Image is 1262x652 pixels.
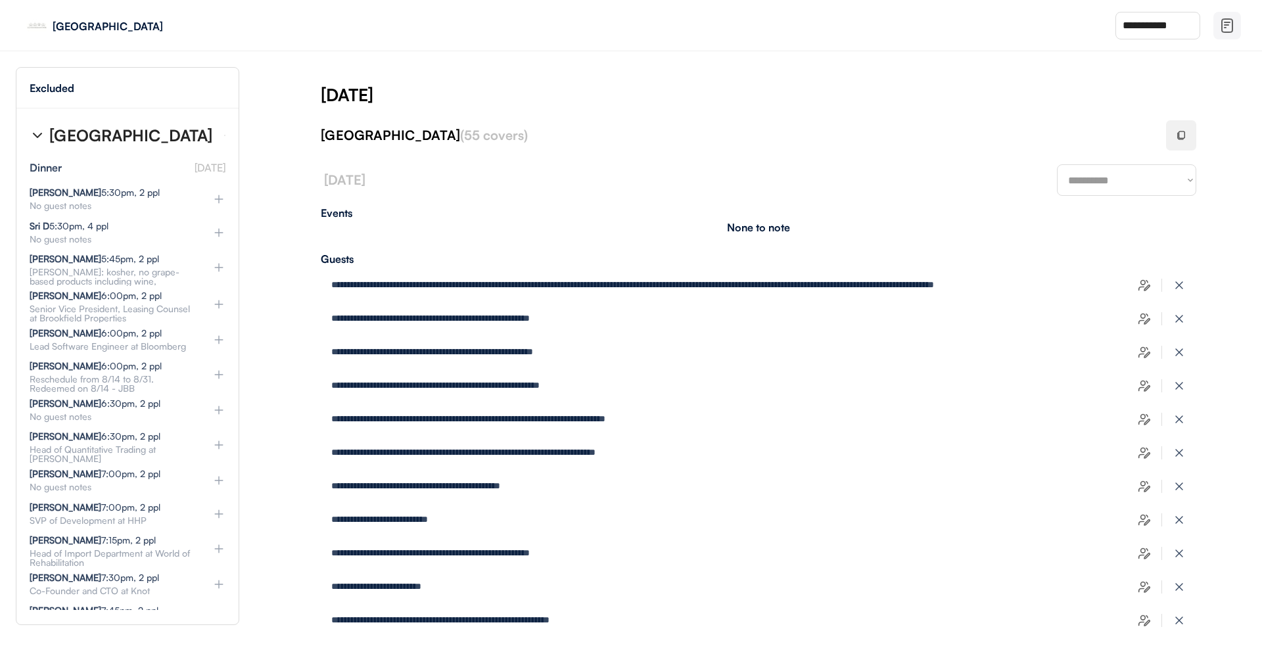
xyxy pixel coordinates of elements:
[1173,379,1186,392] img: x-close%20%283%29.svg
[30,290,101,301] strong: [PERSON_NAME]
[1138,513,1151,526] img: users-edit.svg
[30,536,156,545] div: 7:15pm, 2 ppl
[1173,413,1186,426] img: x-close%20%283%29.svg
[324,172,365,188] font: [DATE]
[30,342,191,351] div: Lead Software Engineer at Bloomberg
[1138,379,1151,392] img: users-edit.svg
[1138,346,1151,359] img: users-edit.svg
[212,193,225,206] img: plus%20%281%29.svg
[1138,547,1151,560] img: users-edit.svg
[30,360,101,371] strong: [PERSON_NAME]
[1138,580,1151,594] img: users-edit.svg
[30,586,191,595] div: Co-Founder and CTO at Knot
[212,474,225,487] img: plus%20%281%29.svg
[212,542,225,555] img: plus%20%281%29.svg
[30,187,101,198] strong: [PERSON_NAME]
[321,126,1150,145] div: [GEOGRAPHIC_DATA]
[1138,413,1151,426] img: users-edit.svg
[30,128,45,143] img: chevron-right%20%281%29.svg
[30,534,101,546] strong: [PERSON_NAME]
[1138,312,1151,325] img: users-edit.svg
[30,503,160,512] div: 7:00pm, 2 ppl
[1173,279,1186,292] img: x-close%20%283%29.svg
[1173,346,1186,359] img: x-close%20%283%29.svg
[49,128,212,143] div: [GEOGRAPHIC_DATA]
[1138,480,1151,493] img: users-edit.svg
[30,516,191,525] div: SVP of Development at HHP
[1173,614,1186,627] img: x-close%20%283%29.svg
[30,327,101,338] strong: [PERSON_NAME]
[212,298,225,311] img: plus%20%281%29.svg
[1219,18,1235,34] img: file-02.svg
[30,361,162,371] div: 6:00pm, 2 ppl
[30,375,191,393] div: Reschedule from 8/14 to 8/31. Redeemed on 8/14 - JBB
[30,188,160,197] div: 5:30pm, 2 ppl
[30,468,101,479] strong: [PERSON_NAME]
[1173,513,1186,526] img: x-close%20%283%29.svg
[212,226,225,239] img: plus%20%281%29.svg
[30,268,191,295] div: [PERSON_NAME]: kosher, no grape-based products including wine, grapeseed oil, or grape vinegars
[30,572,101,583] strong: [PERSON_NAME]
[1173,547,1186,560] img: x-close%20%283%29.svg
[30,605,101,616] strong: [PERSON_NAME]
[212,261,225,274] img: plus%20%281%29.svg
[30,83,74,93] div: Excluded
[30,469,160,478] div: 7:00pm, 2 ppl
[30,549,191,567] div: Head of Import Department at World of Rehabilitation
[30,573,159,582] div: 7:30pm, 2 ppl
[30,606,158,615] div: 7:45pm, 2 ppl
[321,83,1262,106] div: [DATE]
[53,21,218,32] div: [GEOGRAPHIC_DATA]
[30,398,101,409] strong: [PERSON_NAME]
[727,222,790,233] div: None to note
[321,208,1196,218] div: Events
[212,438,225,452] img: plus%20%281%29.svg
[30,329,162,338] div: 6:00pm, 2 ppl
[30,235,191,244] div: No guest notes
[1138,614,1151,627] img: users-edit.svg
[212,404,225,417] img: plus%20%281%29.svg
[30,201,191,210] div: No guest notes
[212,333,225,346] img: plus%20%281%29.svg
[1173,580,1186,594] img: x-close%20%283%29.svg
[1173,480,1186,493] img: x-close%20%283%29.svg
[212,368,225,381] img: plus%20%281%29.svg
[1138,446,1151,459] img: users-edit.svg
[30,221,108,231] div: 5:30pm, 4 ppl
[30,291,162,300] div: 6:00pm, 2 ppl
[30,482,191,492] div: No guest notes
[30,162,62,173] div: Dinner
[30,254,159,264] div: 5:45pm, 2 ppl
[30,501,101,513] strong: [PERSON_NAME]
[30,432,160,441] div: 6:30pm, 2 ppl
[195,161,225,174] font: [DATE]
[30,431,101,442] strong: [PERSON_NAME]
[30,412,191,421] div: No guest notes
[30,304,191,323] div: Senior Vice President, Leasing Counsel at Brookfield Properties
[30,399,160,408] div: 6:30pm, 2 ppl
[30,445,191,463] div: Head of Quantitative Trading at [PERSON_NAME]
[212,578,225,591] img: plus%20%281%29.svg
[1173,312,1186,325] img: x-close%20%283%29.svg
[212,507,225,521] img: plus%20%281%29.svg
[30,220,49,231] strong: Sri D
[1138,279,1151,292] img: users-edit.svg
[26,15,47,36] img: eleven-madison-park-new-york-ny-logo-1.jpg
[321,254,1196,264] div: Guests
[1173,446,1186,459] img: x-close%20%283%29.svg
[460,127,528,143] font: (55 covers)
[30,253,101,264] strong: [PERSON_NAME]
